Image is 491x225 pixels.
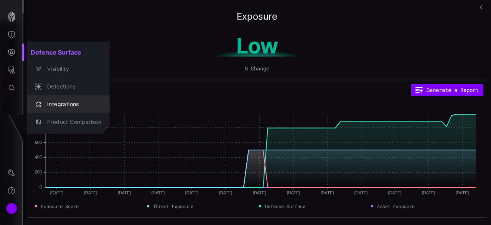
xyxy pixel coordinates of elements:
[27,95,110,113] button: Integrations
[43,82,101,92] div: Detections
[27,45,110,60] h2: Defense Surface
[43,64,101,74] div: Visibility
[27,113,110,131] button: Product Comparison
[43,117,101,127] div: Product Comparison
[43,100,101,109] div: Integrations
[27,78,110,95] button: Detections
[27,60,110,78] button: Visibility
